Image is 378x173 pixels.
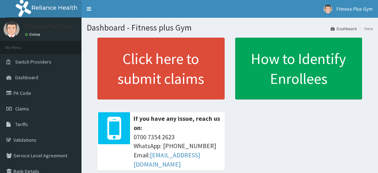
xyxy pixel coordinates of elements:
span: Dashboard [15,74,38,81]
a: Online [25,32,42,37]
a: Dashboard [331,26,357,32]
img: User Image [4,21,19,37]
li: Here [357,26,373,32]
p: Fitness Plus Gym [25,23,71,29]
a: Click here to submit claims [97,38,225,99]
span: Claims [15,106,29,112]
a: [EMAIL_ADDRESS][DOMAIN_NAME] [134,151,200,168]
b: If you have any issue, reach us on: [134,114,220,132]
span: Fitness Plus Gym [337,6,373,12]
h1: Dashboard - Fitness plus Gym [87,23,373,32]
span: 0700 7354 2623 WhatsApp: [PHONE_NUMBER] Email: [134,133,221,169]
span: Switch Providers [15,59,51,65]
a: How to Identify Enrollees [235,38,362,99]
img: User Image [323,5,332,13]
span: Tariffs [15,121,28,128]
